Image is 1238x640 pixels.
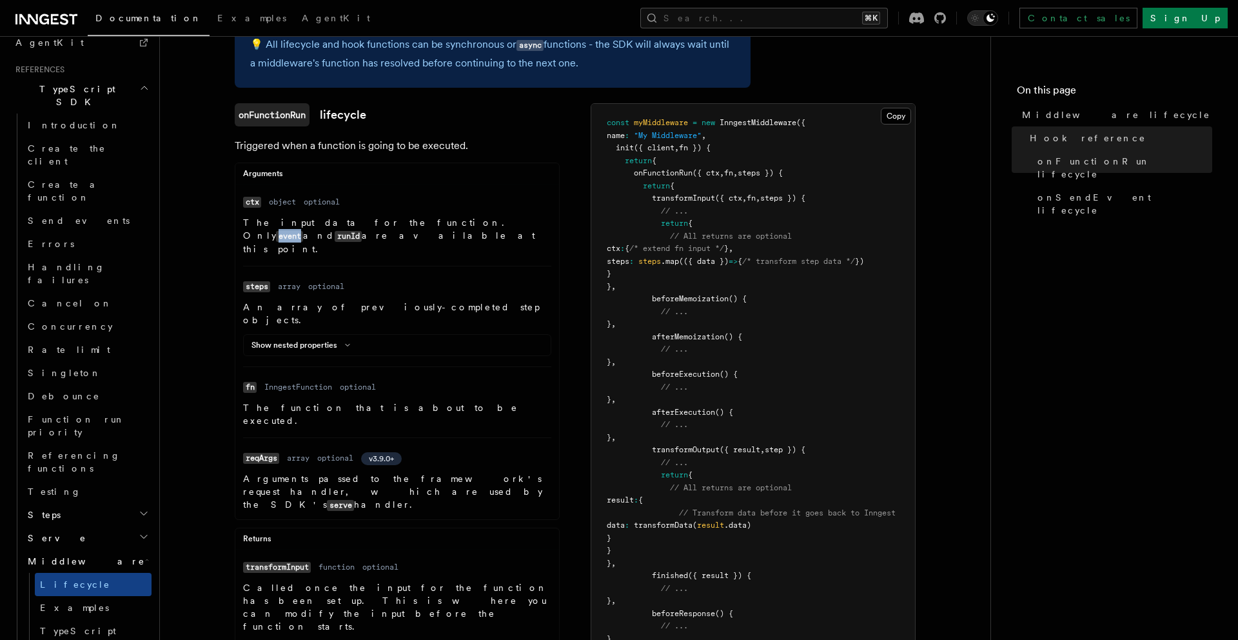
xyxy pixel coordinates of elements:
span: return [661,470,688,479]
dd: InngestFunction [264,382,332,392]
span: , [611,559,616,568]
button: Middleware [23,550,152,573]
span: Serve [23,532,86,545]
span: } [724,244,729,253]
code: event [276,231,303,242]
span: { [738,257,742,266]
span: fn }) { [679,143,711,152]
p: 💡 All lifecycle and hook functions can be synchronous or functions - the SDK will always wait unt... [250,35,735,72]
span: onFunctionRun lifecycle [1037,155,1212,181]
code: runId [335,231,362,242]
span: } [607,357,611,366]
span: , [702,131,706,140]
span: Middleware lifecycle [1022,108,1210,121]
code: steps [243,281,270,292]
a: Create the client [23,137,152,173]
span: // ... [661,458,688,467]
span: result [697,521,724,530]
span: Errors [28,239,74,249]
code: transformInput [243,562,311,573]
span: : [634,495,638,505]
span: , [611,357,616,366]
span: ({ ctx [693,168,720,177]
p: Called once the input for the function has been set up. This is where you can modify the input be... [243,581,551,633]
span: onFunctionRun [634,168,693,177]
span: : [620,244,625,253]
button: TypeScript SDK [10,77,152,114]
a: Handling failures [23,255,152,292]
span: afterMemoization [652,332,724,341]
a: Create a function [23,173,152,209]
kbd: ⌘K [862,12,880,25]
a: Testing [23,480,152,503]
dd: optional [317,453,353,463]
a: Lifecycle [35,573,152,596]
span: } [607,546,611,555]
span: } [607,433,611,442]
span: return [643,181,670,190]
span: , [611,319,616,328]
span: , [674,143,679,152]
a: Sign Up [1143,8,1228,28]
span: () { [729,294,747,303]
span: afterExecution [652,408,715,417]
span: beforeExecution [652,370,720,379]
p: The function that is about to be executed. [243,401,551,427]
a: Singleton [23,361,152,385]
code: fn [243,382,257,393]
span: TypeScript [40,626,116,636]
p: The input data for the function. Only and are available at this point. [243,216,551,255]
button: Serve [23,526,152,550]
span: , [611,395,616,404]
span: : [629,257,634,266]
span: Handling failures [28,262,105,285]
span: () { [715,408,733,417]
span: // All returns are optional [670,483,792,492]
span: steps }) { [738,168,783,177]
span: fn [747,194,756,203]
dd: array [278,281,300,292]
span: } [607,319,611,328]
span: // ... [661,420,688,429]
span: , [611,433,616,442]
span: , [729,244,733,253]
span: Concurrency [28,321,113,332]
span: }) [855,257,864,266]
span: // ... [661,345,688,354]
span: Documentation [95,13,202,23]
span: , [733,168,738,177]
span: // ... [661,206,688,215]
span: , [611,596,616,605]
span: ({ result [720,445,760,454]
button: Show nested properties [251,340,355,350]
span: , [756,194,760,203]
span: Examples [217,13,286,23]
span: Referencing functions [28,450,121,474]
span: } [607,395,611,404]
a: Rate limit [23,338,152,361]
a: Cancel on [23,292,152,315]
a: Examples [35,596,152,619]
a: Introduction [23,114,152,137]
span: Singleton [28,368,101,378]
a: onSendEvent lifecycle [1032,186,1212,222]
p: Triggered when a function is going to be executed. [235,137,560,155]
span: onSendEvent lifecycle [1037,191,1212,217]
span: References [10,65,64,75]
code: async [516,40,544,51]
span: new [702,118,715,127]
span: Lifecycle [40,579,110,590]
span: "My Middleware" [634,131,702,140]
span: AgentKit [15,37,84,48]
span: step }) { [765,445,805,454]
span: result [607,495,634,505]
a: Referencing functions [23,444,152,480]
span: transformData [634,521,693,530]
span: /* transform step data */ [742,257,855,266]
span: // All returns are optional [670,232,792,241]
span: init [616,143,634,152]
span: .map [661,257,679,266]
a: Contact sales [1019,8,1137,28]
span: InngestMiddleware [720,118,796,127]
button: Steps [23,503,152,526]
